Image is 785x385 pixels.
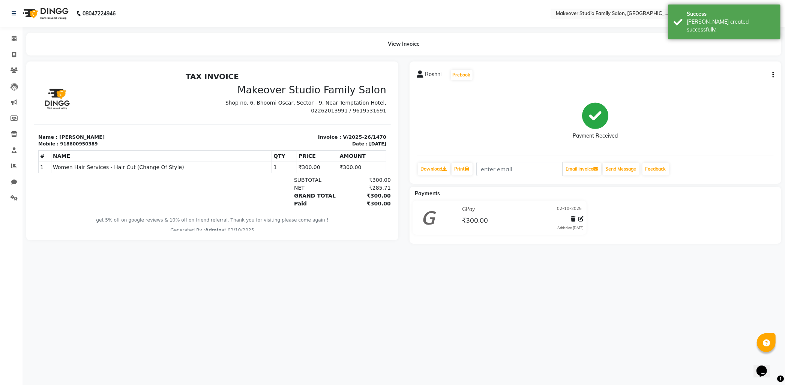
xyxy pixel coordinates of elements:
button: Send Message [603,163,639,175]
p: Name : [PERSON_NAME] [5,64,174,72]
div: Date : [318,72,334,78]
span: Payments [415,190,440,197]
p: Shop no. 6, Bhoomi Oscar, Sector - 9, Near Temptation Hotel, [183,30,353,38]
div: Payment Received [573,132,618,140]
a: Print [452,163,473,175]
div: Generated By : at 02/10/2025 [5,158,353,165]
p: Invoice : V/2025-26/1470 [183,64,353,72]
span: Women Hair Services - Hair Cut (Change Of Style) [19,94,236,102]
div: SUBTOTAL [256,107,306,115]
input: enter email [476,162,563,176]
a: Download [418,163,450,175]
span: Roshni [425,70,442,81]
th: NAME [18,82,238,93]
th: QTY [238,82,263,93]
div: Added on [DATE] [557,225,584,231]
div: GRAND TOTAL [256,123,306,131]
p: 02262013991 / 9619531691 [183,38,353,46]
td: 1 [5,93,18,104]
td: ₹300.00 [263,93,304,104]
div: ₹285.71 [306,115,357,123]
h2: TAX INVOICE [5,3,353,12]
a: Feedback [642,163,669,175]
td: ₹300.00 [304,93,352,104]
b: 08047224946 [83,3,116,24]
button: Prebook [451,70,473,80]
p: get 5% off on google reviews & 10% off on friend referral. Thank you for visiting please come aga... [5,148,353,154]
div: 918600950389 [26,72,64,78]
div: Paid [256,131,306,139]
div: ₹300.00 [306,123,357,131]
div: Mobile : [5,72,25,78]
div: Bill created successfully. [687,18,775,34]
div: Success [687,10,775,18]
div: ₹300.00 [306,131,357,139]
th: AMOUNT [304,82,352,93]
div: NET [256,115,306,123]
div: View Invoice [26,33,781,55]
span: ₹300.00 [462,216,488,226]
img: logo [19,3,71,24]
span: 02-10-2025 [557,205,582,213]
span: GPay [462,205,475,213]
th: PRICE [263,82,304,93]
iframe: chat widget [753,355,777,378]
div: ₹300.00 [306,107,357,115]
th: # [5,82,18,93]
div: [DATE] [335,72,353,78]
span: Admin [171,159,188,164]
button: Email Invoice [563,163,601,175]
h3: Makeover Studio Family Salon [183,15,353,27]
td: 1 [238,93,263,104]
